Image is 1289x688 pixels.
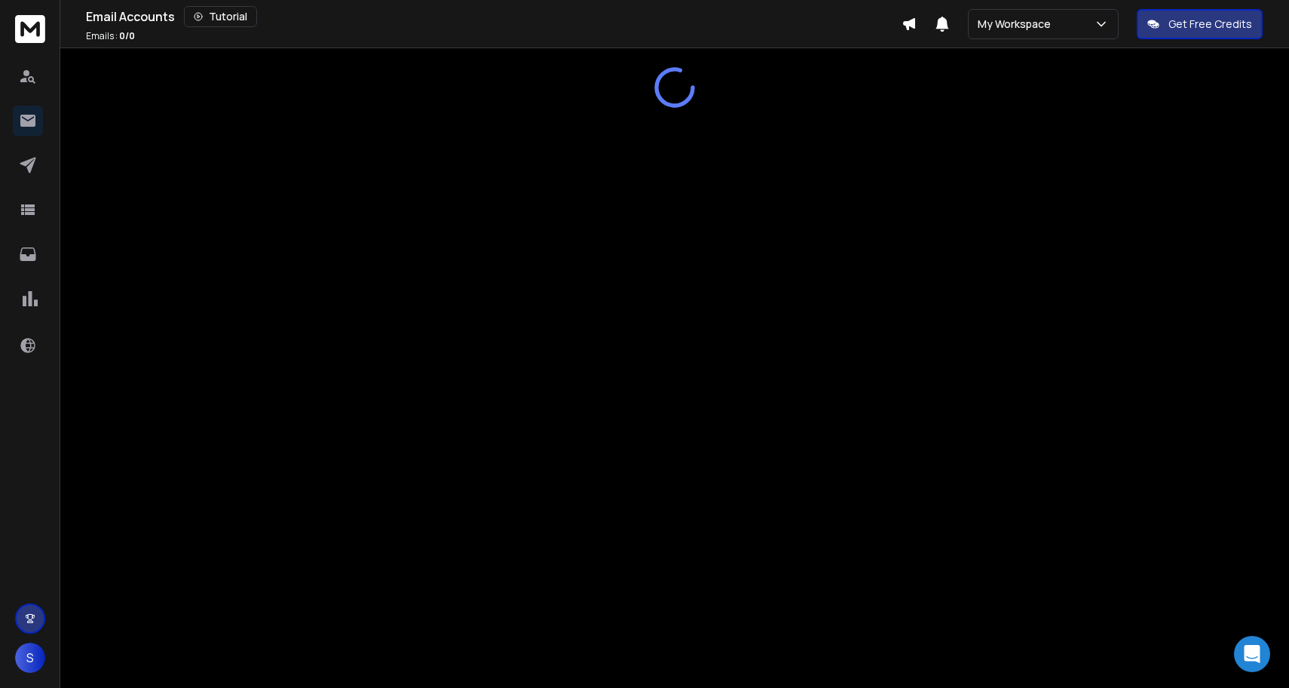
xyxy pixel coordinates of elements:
[978,17,1057,32] p: My Workspace
[1234,636,1270,672] div: Open Intercom Messenger
[86,30,135,42] p: Emails :
[1168,17,1252,32] p: Get Free Credits
[15,643,45,673] button: S
[184,6,257,27] button: Tutorial
[1137,9,1263,39] button: Get Free Credits
[86,6,902,27] div: Email Accounts
[119,29,135,42] span: 0 / 0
